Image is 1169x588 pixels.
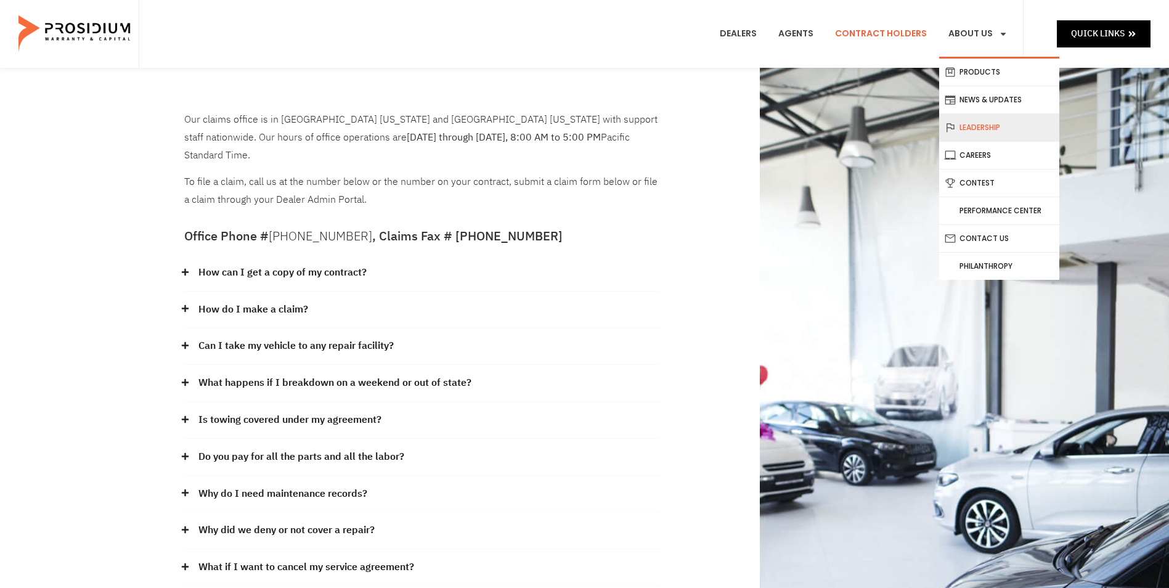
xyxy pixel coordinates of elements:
[184,173,660,209] p: To file a claim, call us at the number below or the number on your contract, submit a claim form ...
[184,439,660,476] div: Do you pay for all the parts and all the labor?
[939,253,1059,280] a: Philanthropy
[198,374,471,392] a: What happens if I breakdown on a weekend or out of state?
[939,11,1017,57] a: About Us
[198,301,308,319] a: How do I make a claim?
[184,255,660,292] div: How can I get a copy of my contract?
[184,402,660,439] div: Is towing covered under my agreement?
[198,521,375,539] a: Why did we deny or not cover a repair?
[711,11,1017,57] nav: Menu
[198,448,404,466] a: Do you pay for all the parts and all the labor?
[269,227,372,245] a: [PHONE_NUMBER]
[198,485,367,503] a: Why do I need maintenance records?
[939,197,1059,224] a: Performance Center
[198,558,414,576] a: What if I want to cancel my service agreement?
[198,264,367,282] a: How can I get a copy of my contract?
[184,230,660,242] h5: Office Phone # , Claims Fax # [PHONE_NUMBER]
[826,11,936,57] a: Contract Holders
[939,86,1059,113] a: News & Updates
[1071,26,1125,41] span: Quick Links
[184,476,660,513] div: Why do I need maintenance records?
[184,512,660,549] div: Why did we deny or not cover a repair?
[184,549,660,586] div: What if I want to cancel my service agreement?
[939,59,1059,86] a: Products
[184,111,660,164] p: Our claims office is in [GEOGRAPHIC_DATA] [US_STATE] and [GEOGRAPHIC_DATA] [US_STATE] with suppor...
[769,11,823,57] a: Agents
[184,292,660,329] div: How do I make a claim?
[184,365,660,402] div: What happens if I breakdown on a weekend or out of state?
[407,130,601,145] b: [DATE] through [DATE], 8:00 AM to 5:00 PM
[939,142,1059,169] a: Careers
[198,337,394,355] a: Can I take my vehicle to any repair facility?
[1057,20,1151,47] a: Quick Links
[939,114,1059,141] a: Leadership
[939,169,1059,197] a: Contest
[711,11,766,57] a: Dealers
[198,411,381,429] a: Is towing covered under my agreement?
[939,57,1059,280] ul: About Us
[939,225,1059,252] a: Contact Us
[184,328,660,365] div: Can I take my vehicle to any repair facility?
